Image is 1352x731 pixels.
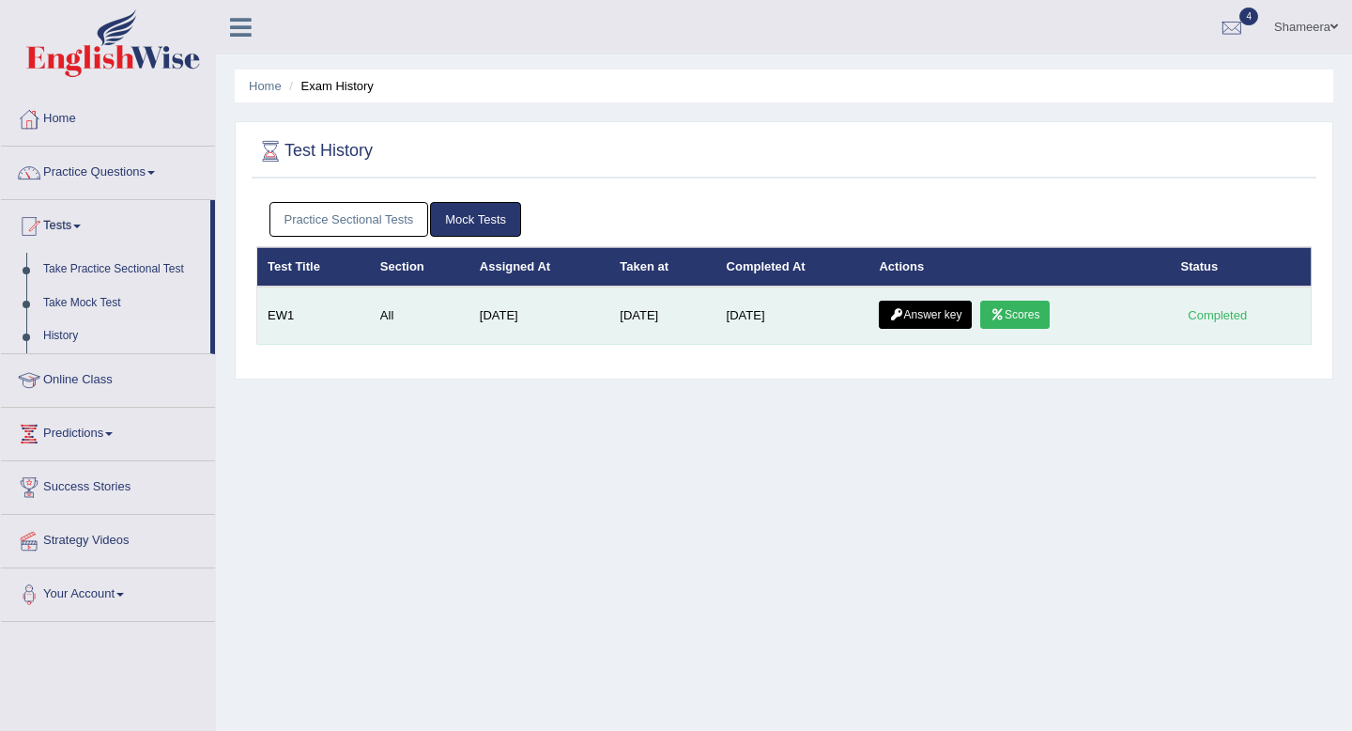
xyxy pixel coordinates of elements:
th: Section [370,247,469,287]
a: Take Practice Sectional Test [35,253,210,287]
a: Strategy Videos [1,515,215,562]
a: Home [1,93,215,140]
th: Status [1171,247,1312,287]
a: Take Mock Test [35,287,210,320]
td: [DATE] [716,287,869,345]
a: Practice Questions [1,147,215,194]
span: 4 [1239,8,1258,25]
td: EW1 [257,287,370,345]
th: Completed At [716,247,869,287]
a: History [35,319,210,353]
a: Mock Tests [430,202,521,237]
th: Test Title [257,247,370,287]
th: Taken at [609,247,715,287]
a: Online Class [1,354,215,401]
td: All [370,287,469,345]
a: Predictions [1,408,215,455]
td: [DATE] [609,287,715,345]
div: Completed [1181,305,1254,325]
li: Exam History [284,77,374,95]
a: Success Stories [1,461,215,508]
a: Tests [1,200,210,247]
a: Answer key [879,301,972,329]
a: Scores [980,301,1050,329]
a: Your Account [1,568,215,615]
th: Actions [868,247,1170,287]
h2: Test History [256,137,373,165]
th: Assigned At [469,247,610,287]
td: [DATE] [469,287,610,345]
a: Practice Sectional Tests [269,202,429,237]
a: Home [249,79,282,93]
